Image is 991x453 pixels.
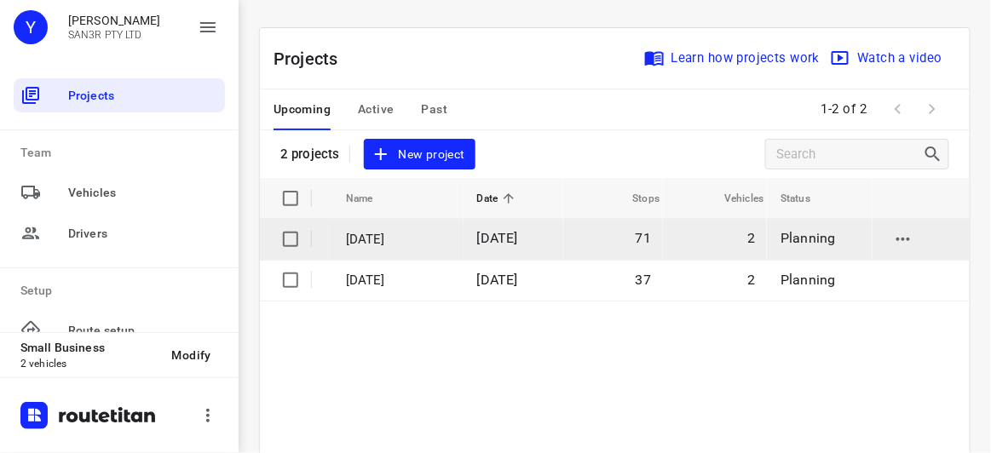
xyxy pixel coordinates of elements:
[747,230,755,246] span: 2
[358,99,394,120] span: Active
[881,92,915,126] span: Previous Page
[274,46,352,72] p: Projects
[346,188,395,209] span: Name
[776,141,923,168] input: Search projects
[364,139,475,170] button: New project
[636,272,651,288] span: 37
[68,184,218,202] span: Vehicles
[20,144,225,162] p: Team
[923,144,948,164] div: Search
[374,144,464,165] span: New project
[346,230,452,249] p: 21 AUGUST 2025
[68,322,218,340] span: Route setup
[20,341,158,354] p: Small Business
[14,10,48,44] div: Y
[636,230,651,246] span: 71
[477,230,518,246] span: [DATE]
[68,14,161,27] p: Yvonne Wong
[280,146,339,162] p: 2 projects
[477,272,518,288] span: [DATE]
[781,230,835,246] span: Planning
[815,91,874,128] span: 1-2 of 2
[172,348,211,362] span: Modify
[702,188,763,209] span: Vehicles
[477,188,521,209] span: Date
[14,175,225,209] div: Vehicles
[781,188,833,209] span: Status
[68,87,218,105] span: Projects
[915,92,949,126] span: Next Page
[781,272,835,288] span: Planning
[68,29,161,41] p: SAN3R PTY LTD
[68,225,218,243] span: Drivers
[747,272,755,288] span: 2
[14,216,225,250] div: Drivers
[20,358,158,370] p: 2 vehicles
[422,99,448,120] span: Past
[14,78,225,112] div: Projects
[14,313,225,347] div: Route setup
[346,271,452,290] p: 20 AUGUST 2025
[274,99,331,120] span: Upcoming
[20,282,225,300] p: Setup
[611,188,660,209] span: Stops
[158,340,225,370] button: Modify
